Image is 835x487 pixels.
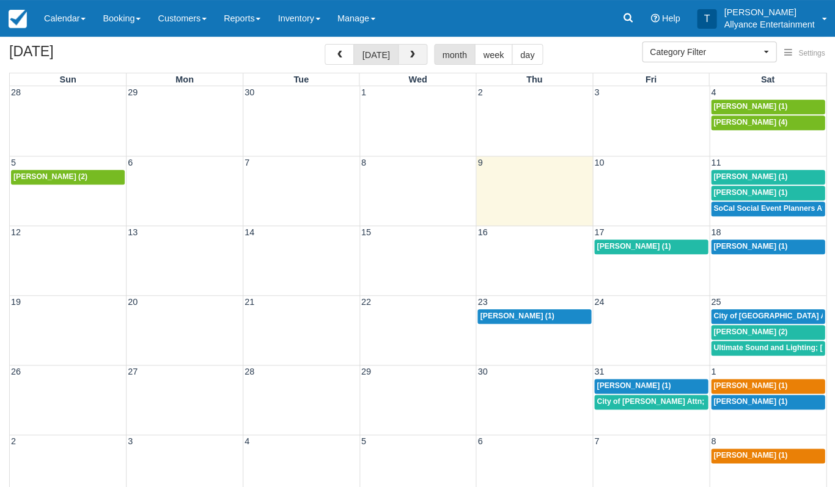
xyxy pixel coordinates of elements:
[476,436,484,446] span: 6
[512,44,543,65] button: day
[593,367,605,376] span: 31
[476,367,488,376] span: 30
[713,381,787,390] span: [PERSON_NAME] (1)
[127,367,139,376] span: 27
[650,46,760,58] span: Category Filter
[243,297,256,307] span: 21
[360,436,367,446] span: 5
[650,14,659,23] i: Help
[593,227,605,237] span: 17
[713,451,787,460] span: [PERSON_NAME] (1)
[127,87,139,97] span: 29
[10,367,22,376] span: 26
[760,75,774,84] span: Sat
[593,158,605,167] span: 10
[710,367,717,376] span: 1
[711,341,825,356] a: Ultimate Sound and Lighting; [PERSON_NAME] (1)
[724,18,814,31] p: Allyance Entertainment
[360,87,367,97] span: 1
[711,170,825,185] a: [PERSON_NAME] (1)
[476,297,488,307] span: 23
[360,158,367,167] span: 8
[9,44,164,67] h2: [DATE]
[713,188,787,197] span: [PERSON_NAME] (1)
[11,170,125,185] a: [PERSON_NAME] (2)
[10,436,17,446] span: 2
[713,102,787,111] span: [PERSON_NAME] (1)
[13,172,87,181] span: [PERSON_NAME] (2)
[711,309,825,324] a: City of [GEOGRAPHIC_DATA] Attn; [PERSON_NAME] (2)
[10,227,22,237] span: 12
[711,240,825,254] a: [PERSON_NAME] (1)
[711,379,825,394] a: [PERSON_NAME] (1)
[645,75,656,84] span: Fri
[710,87,717,97] span: 4
[175,75,194,84] span: Mon
[711,115,825,130] a: [PERSON_NAME] (4)
[360,297,372,307] span: 22
[127,158,134,167] span: 6
[127,297,139,307] span: 20
[353,44,398,65] button: [DATE]
[661,13,680,23] span: Help
[594,379,708,394] a: [PERSON_NAME] (1)
[10,158,17,167] span: 5
[776,45,832,62] button: Settings
[697,9,716,29] div: T
[594,395,708,409] a: City of [PERSON_NAME] Attn; America [PERSON_NAME] (1)
[710,436,717,446] span: 8
[593,87,600,97] span: 3
[711,395,825,409] a: [PERSON_NAME] (1)
[713,172,787,181] span: [PERSON_NAME] (1)
[593,436,600,446] span: 7
[798,49,825,57] span: Settings
[476,227,488,237] span: 16
[293,75,309,84] span: Tue
[476,87,484,97] span: 2
[10,297,22,307] span: 19
[474,44,512,65] button: week
[127,227,139,237] span: 13
[597,242,671,251] span: [PERSON_NAME] (1)
[711,325,825,340] a: [PERSON_NAME] (2)
[713,397,787,406] span: [PERSON_NAME] (1)
[243,367,256,376] span: 28
[243,87,256,97] span: 30
[711,202,825,216] a: SoCal Social Event Planners Attn; [PERSON_NAME] (2)
[360,367,372,376] span: 29
[713,242,787,251] span: [PERSON_NAME] (1)
[59,75,76,84] span: Sun
[642,42,776,62] button: Category Filter
[724,6,814,18] p: [PERSON_NAME]
[713,118,787,126] span: [PERSON_NAME] (4)
[526,75,542,84] span: Thu
[711,186,825,200] a: [PERSON_NAME] (1)
[243,436,251,446] span: 4
[597,397,811,406] span: City of [PERSON_NAME] Attn; America [PERSON_NAME] (1)
[243,227,256,237] span: 14
[710,227,722,237] span: 18
[408,75,427,84] span: Wed
[597,381,671,390] span: [PERSON_NAME] (1)
[476,158,484,167] span: 9
[710,297,722,307] span: 25
[711,449,825,463] a: [PERSON_NAME] (1)
[243,158,251,167] span: 7
[480,312,554,320] span: [PERSON_NAME] (1)
[593,297,605,307] span: 24
[10,87,22,97] span: 28
[360,227,372,237] span: 15
[127,436,134,446] span: 3
[594,240,708,254] a: [PERSON_NAME] (1)
[711,100,825,114] a: [PERSON_NAME] (1)
[434,44,476,65] button: month
[477,309,591,324] a: [PERSON_NAME] (1)
[9,10,27,28] img: checkfront-main-nav-mini-logo.png
[713,328,787,336] span: [PERSON_NAME] (2)
[710,158,722,167] span: 11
